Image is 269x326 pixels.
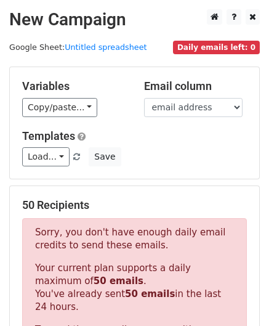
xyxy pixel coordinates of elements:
a: Copy/paste... [22,98,97,117]
a: Templates [22,129,75,142]
p: Sorry, you don't have enough daily email credits to send these emails. [35,226,234,252]
a: Daily emails left: 0 [173,43,260,52]
h2: New Campaign [9,9,260,30]
a: Load... [22,147,70,166]
button: Save [89,147,121,166]
h5: 50 Recipients [22,198,247,212]
h5: Email column [144,79,247,93]
strong: 50 emails [125,288,175,300]
a: Untitled spreadsheet [65,43,147,52]
span: Daily emails left: 0 [173,41,260,54]
p: Your current plan supports a daily maximum of . You've already sent in the last 24 hours. [35,262,234,314]
h5: Variables [22,79,126,93]
small: Google Sheet: [9,43,147,52]
strong: 50 emails [94,275,143,287]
